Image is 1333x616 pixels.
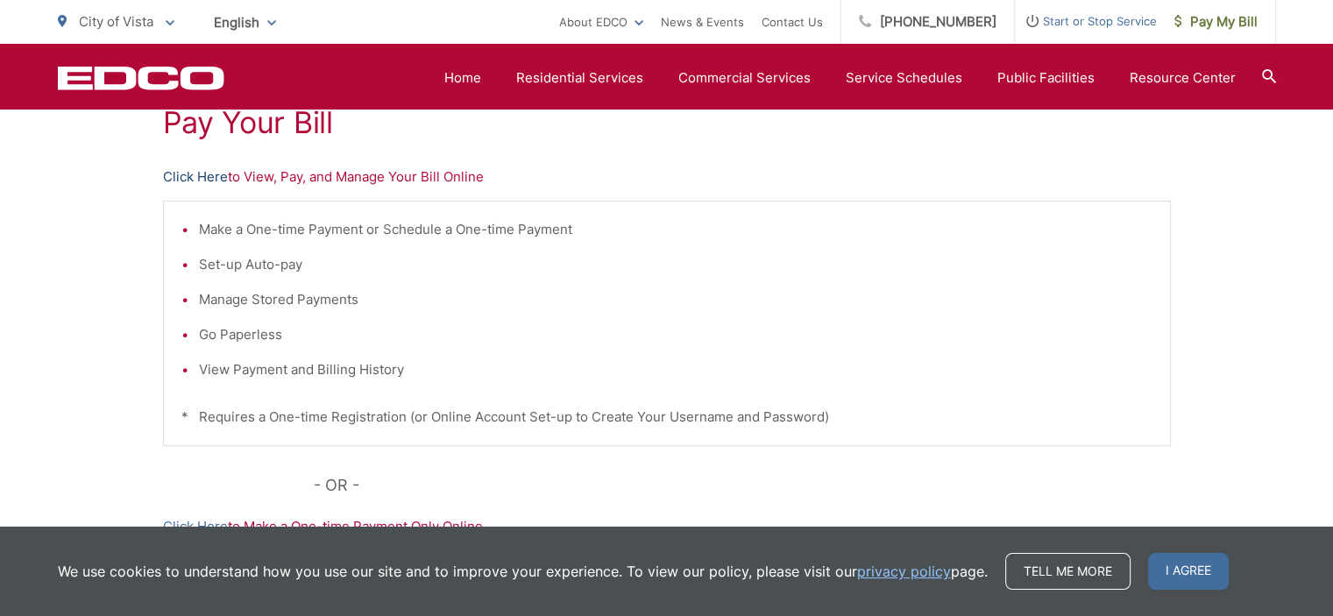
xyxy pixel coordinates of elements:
[762,11,823,32] a: Contact Us
[1130,67,1236,89] a: Resource Center
[199,359,1152,380] li: View Payment and Billing History
[163,105,1171,140] h1: Pay Your Bill
[997,67,1095,89] a: Public Facilities
[314,472,1171,499] p: - OR -
[58,66,224,90] a: EDCD logo. Return to the homepage.
[1005,553,1131,590] a: Tell me more
[516,67,643,89] a: Residential Services
[163,516,1171,537] p: to Make a One-time Payment Only Online
[181,407,1152,428] p: * Requires a One-time Registration (or Online Account Set-up to Create Your Username and Password)
[58,561,988,582] p: We use cookies to understand how you use our site and to improve your experience. To view our pol...
[199,254,1152,275] li: Set-up Auto-pay
[661,11,744,32] a: News & Events
[163,516,228,537] a: Click Here
[1148,553,1229,590] span: I agree
[1174,11,1258,32] span: Pay My Bill
[559,11,643,32] a: About EDCO
[678,67,811,89] a: Commercial Services
[846,67,962,89] a: Service Schedules
[201,7,289,38] span: English
[857,561,951,582] a: privacy policy
[163,166,228,188] a: Click Here
[199,324,1152,345] li: Go Paperless
[444,67,481,89] a: Home
[199,219,1152,240] li: Make a One-time Payment or Schedule a One-time Payment
[199,289,1152,310] li: Manage Stored Payments
[163,166,1171,188] p: to View, Pay, and Manage Your Bill Online
[79,13,153,30] span: City of Vista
